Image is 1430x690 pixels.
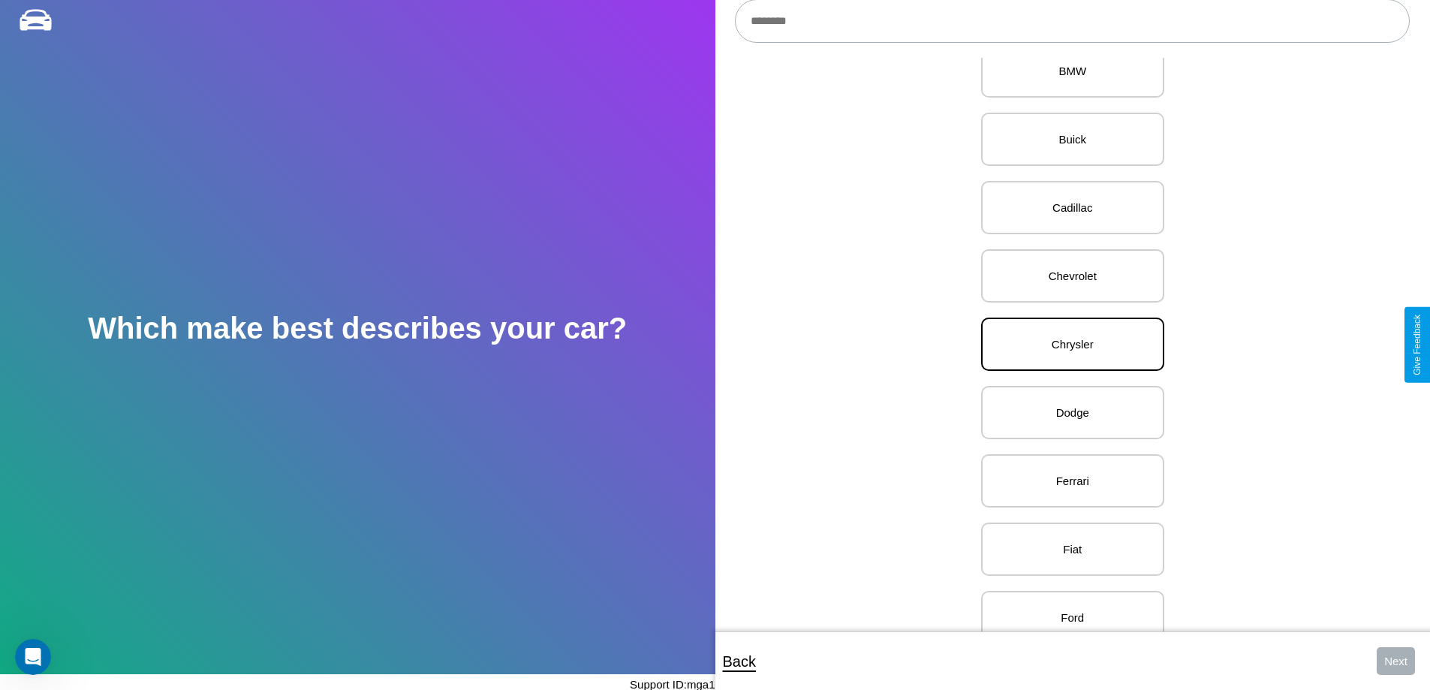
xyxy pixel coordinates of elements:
p: Cadillac [998,197,1148,218]
p: Chevrolet [998,266,1148,286]
p: BMW [998,61,1148,81]
h2: Which make best describes your car? [88,312,627,345]
p: Buick [998,129,1148,149]
p: Ford [998,607,1148,628]
p: Back [723,648,756,675]
iframe: Intercom live chat [15,639,51,675]
p: Chrysler [998,334,1148,354]
div: Give Feedback [1412,315,1422,375]
p: Ferrari [998,471,1148,491]
p: Fiat [998,539,1148,559]
p: Dodge [998,402,1148,423]
button: Next [1377,647,1415,675]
